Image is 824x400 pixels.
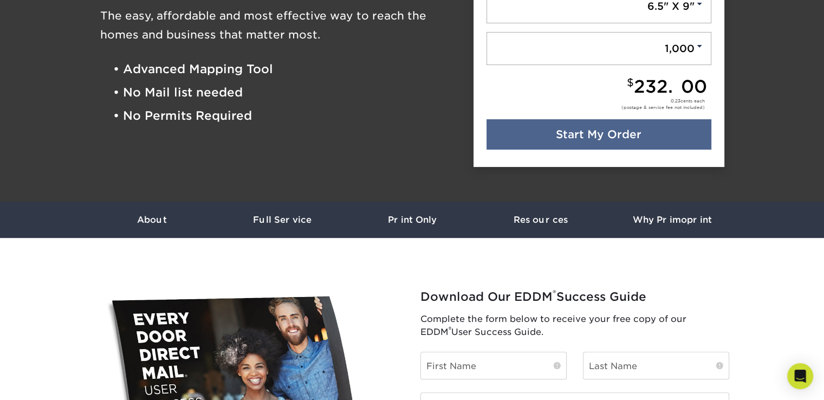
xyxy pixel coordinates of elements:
h3: Why Primoprint [607,215,737,225]
h3: Resources [477,215,607,225]
a: Why Primoprint [607,202,737,238]
h3: The easy, affordable and most effective way to reach the homes and business that matter most. [100,7,458,44]
p: Complete the form below to receive your free copy of our EDDM User Success Guide. [420,313,729,339]
li: • No Permits Required [113,105,458,128]
li: • Advanced Mapping Tool [113,57,458,81]
h2: Download Our EDDM Success Guide [420,290,729,304]
span: 0.23 [671,98,680,104]
a: 1,000 [486,32,711,66]
a: Full Service [217,202,347,238]
div: Open Intercom Messenger [787,363,813,389]
sup: ® [449,325,451,333]
small: $ [627,76,634,89]
a: Print Only [347,202,477,238]
span: 232.00 [634,76,707,97]
div: cents each (postage & service fee not included) [621,98,705,111]
a: About [87,202,217,238]
sup: ® [553,288,556,299]
h3: Full Service [217,215,347,225]
a: Start My Order [486,119,711,150]
a: Resources [477,202,607,238]
h3: Print Only [347,215,477,225]
h3: About [87,215,217,225]
li: • No Mail list needed [113,81,458,104]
